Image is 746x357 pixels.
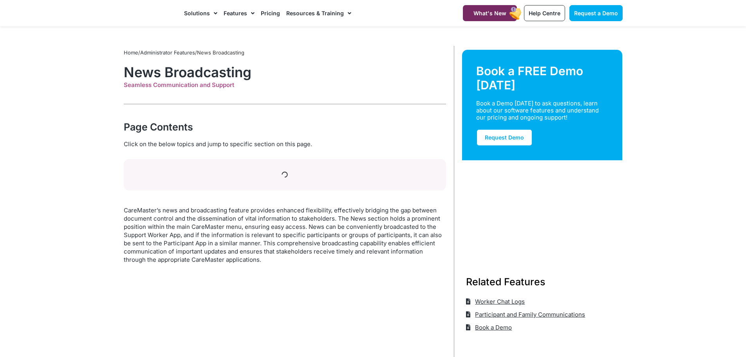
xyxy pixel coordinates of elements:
a: Administrator Features [140,49,195,56]
span: / / [124,49,244,56]
span: Request Demo [485,134,524,141]
span: News Broadcasting [197,49,244,56]
a: Request a Demo [569,5,623,21]
h1: News Broadcasting [124,64,446,80]
span: What's New [473,10,506,16]
a: What's New [463,5,517,21]
span: Book a Demo [473,321,512,334]
a: Request Demo [476,129,533,146]
span: Request a Demo [574,10,618,16]
div: Click on the below topics and jump to specific section on this page. [124,140,446,149]
div: Seamless Communication and Support [124,82,446,89]
img: Support Worker and NDIS Participant out for a coffee. [462,160,623,256]
div: Book a Demo [DATE] to ask questions, learn about our software features and understand our pricing... [476,100,599,121]
a: Participant and Family Communications [466,308,585,321]
a: Home [124,49,138,56]
a: Book a Demo [466,321,512,334]
a: Help Centre [524,5,565,21]
span: Help Centre [529,10,560,16]
div: Book a FREE Demo [DATE] [476,64,609,92]
span: Worker Chat Logs [473,295,525,308]
img: CareMaster Logo [124,7,177,19]
a: Worker Chat Logs [466,295,525,308]
p: CareMaster’s news and broadcasting feature provides enhanced flexibility, effectively bridging th... [124,206,446,264]
h3: Related Features [466,275,619,289]
span: Participant and Family Communications [473,308,585,321]
div: Page Contents [124,120,446,134]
